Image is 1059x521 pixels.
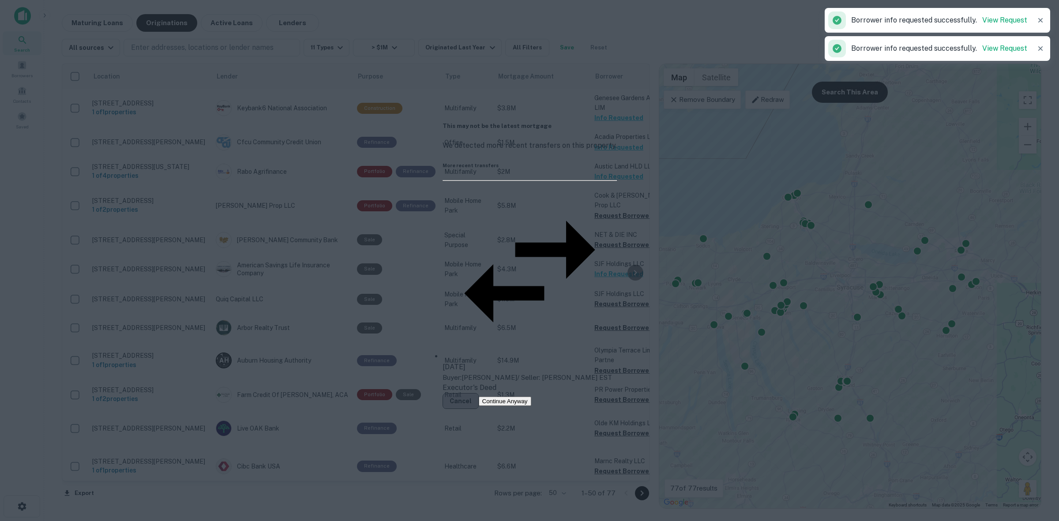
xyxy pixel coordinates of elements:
span: [DATE] [443,363,466,371]
iframe: Chat Widget [1015,450,1059,493]
h5: This may not be the latest mortgage [443,122,617,131]
a: View Request [982,16,1027,24]
h6: More recent transfers [443,162,617,169]
span: Executor's Deed [443,383,496,392]
button: Cancel [443,393,479,409]
button: Continue Anyway [479,397,531,406]
p: Borrower info requested successfully. [851,43,1027,54]
p: Borrower info requested successfully. [851,15,1027,26]
a: View Request [982,44,1027,52]
p: We detected more recent transfers on this property. [443,140,617,151]
div: Executor's Deed [443,382,617,393]
p: Buyer: [PERSON_NAME] / Seller: [PERSON_NAME] EST [443,372,617,383]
